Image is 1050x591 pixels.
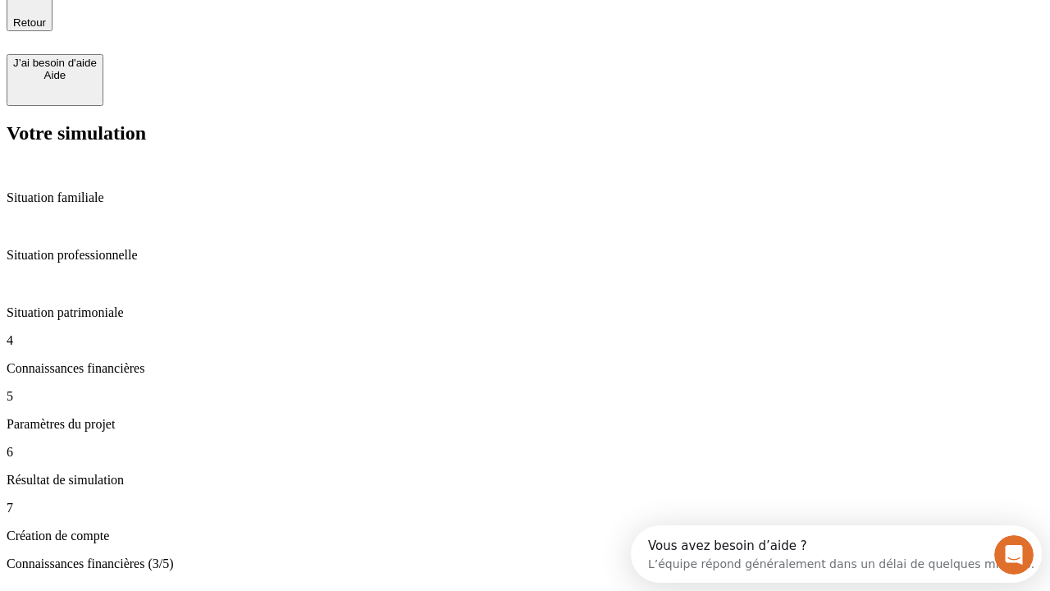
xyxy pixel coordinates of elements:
iframe: Intercom live chat [994,535,1034,575]
p: Connaissances financières [7,361,1043,376]
div: Ouvrir le Messenger Intercom [7,7,452,52]
div: L’équipe répond généralement dans un délai de quelques minutes. [17,27,404,44]
p: Connaissances financières (3/5) [7,557,1043,571]
p: 5 [7,389,1043,404]
p: 4 [7,333,1043,348]
h2: Votre simulation [7,122,1043,144]
p: 6 [7,445,1043,460]
div: Vous avez besoin d’aide ? [17,14,404,27]
p: Résultat de simulation [7,473,1043,488]
p: Situation patrimoniale [7,305,1043,320]
p: Paramètres du projet [7,417,1043,432]
span: Retour [13,16,46,29]
p: Situation familiale [7,190,1043,205]
p: 7 [7,501,1043,515]
p: Situation professionnelle [7,248,1043,263]
div: J’ai besoin d'aide [13,57,97,69]
div: Aide [13,69,97,81]
iframe: Intercom live chat discovery launcher [631,525,1042,583]
button: J’ai besoin d'aideAide [7,54,103,106]
p: Création de compte [7,529,1043,543]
